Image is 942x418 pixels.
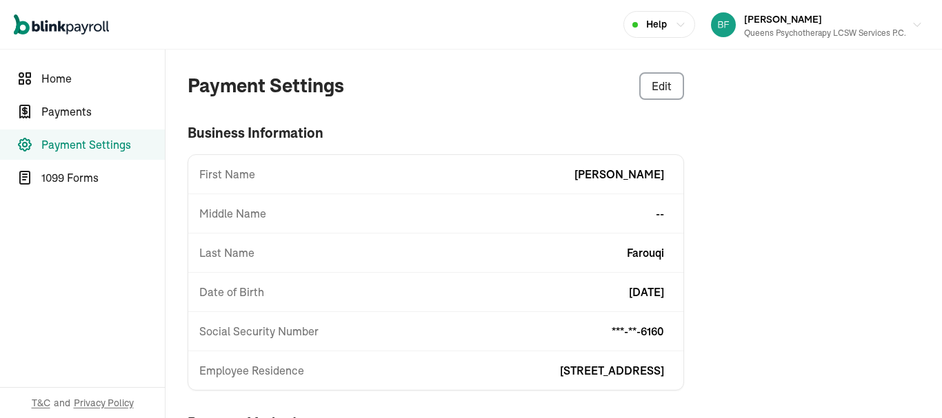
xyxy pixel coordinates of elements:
span: 1099 Forms [41,169,165,186]
button: Help [623,11,695,38]
span: [DATE] [629,284,664,300]
span: Date of Birth [199,284,264,300]
span: Middle Name [199,205,266,222]
span: T&C [32,396,50,410]
span: Privacy Policy [74,396,134,410]
span: Last Name [199,244,254,261]
span: [PERSON_NAME] [744,13,822,25]
nav: Global [14,5,109,45]
span: Help [646,17,667,32]
span: Payments [41,103,165,120]
span: Farouqi [627,244,664,261]
span: [PERSON_NAME] [574,166,664,182]
button: [PERSON_NAME]Queens Psychotherapy LCSW Services P.C. [705,8,928,42]
iframe: Chat Widget [633,22,942,418]
span: Payment Settings [41,136,165,153]
span: First Name [199,166,255,182]
span: Employee Residence [199,362,304,379]
span: Home [41,70,165,87]
h3: business information [188,123,684,143]
h3: Payment Settings [188,72,344,101]
span: Social Security Number [199,323,319,339]
span: [STREET_ADDRESS] [560,362,664,379]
